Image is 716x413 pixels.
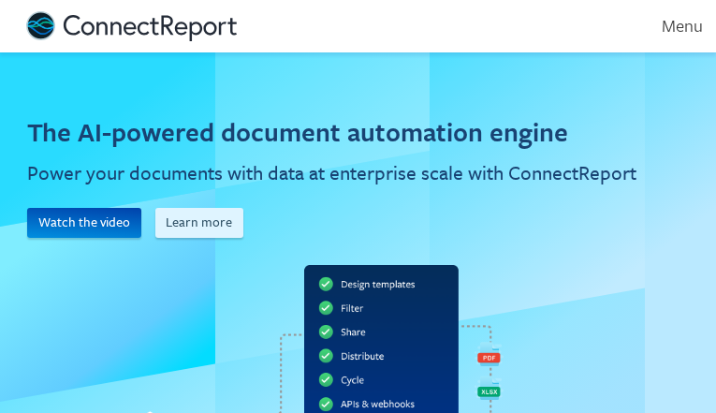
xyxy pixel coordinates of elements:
div: Menu [636,15,703,37]
h2: Power your documents with data at enterprise scale with ConnectReport [27,159,636,187]
button: Learn more [155,208,244,238]
h1: The AI-powered document automation engine [27,113,568,150]
a: Watch the video [27,208,154,238]
button: Watch the video [27,208,141,238]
